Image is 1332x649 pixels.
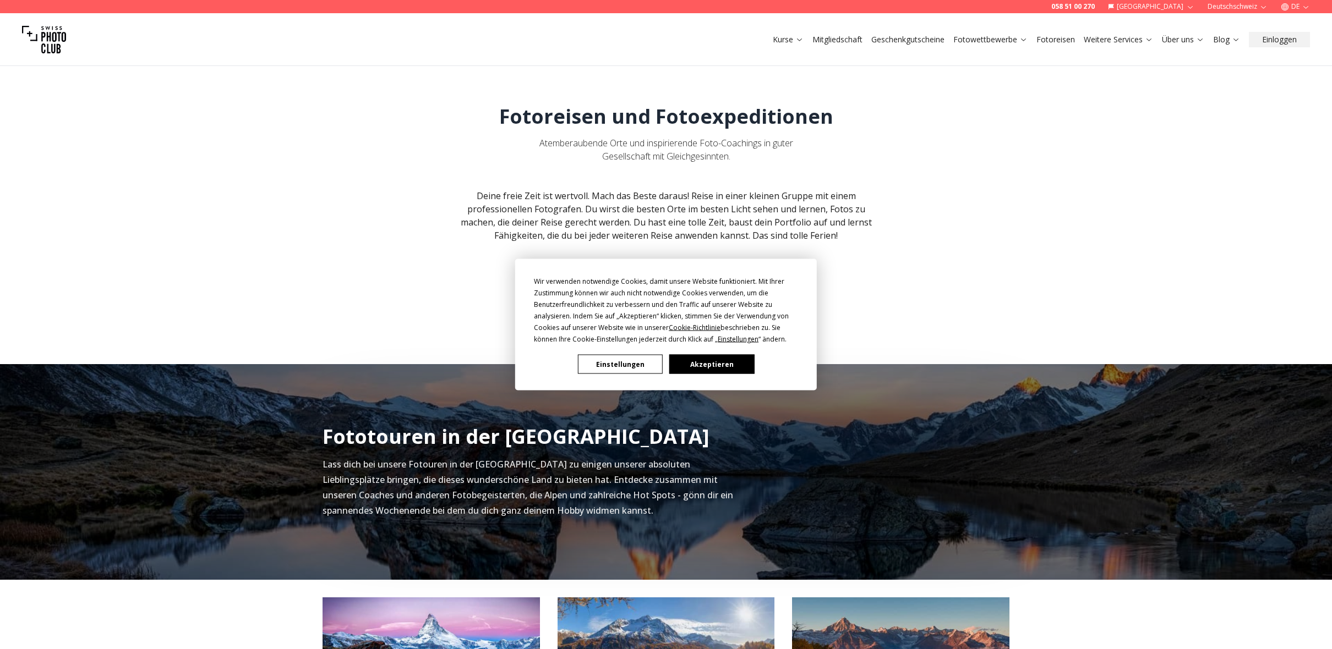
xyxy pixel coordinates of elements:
span: Cookie-Richtlinie [669,323,720,332]
div: Cookie Consent Prompt [515,259,817,391]
div: Wir verwenden notwendige Cookies, damit unsere Website funktioniert. Mit Ihrer Zustimmung können ... [534,276,798,345]
button: Einstellungen [578,355,663,374]
button: Akzeptieren [669,355,754,374]
span: Einstellungen [718,334,758,344]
